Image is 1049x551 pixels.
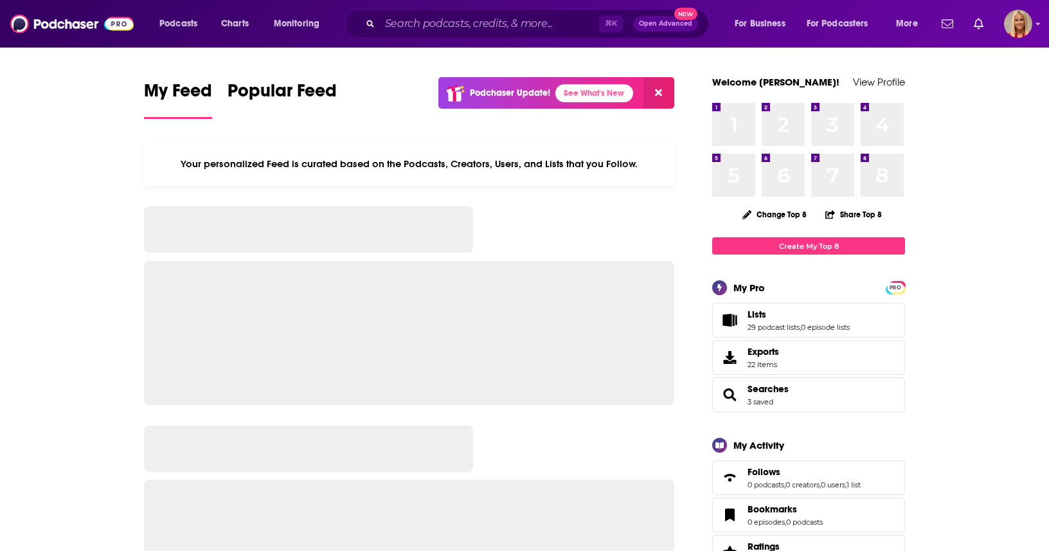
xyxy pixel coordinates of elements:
span: Lists [712,303,905,338]
a: Exports [712,340,905,375]
span: Exports [748,346,779,357]
button: open menu [265,14,336,34]
button: Open AdvancedNew [633,16,698,32]
span: More [896,15,918,33]
a: 0 podcasts [786,518,823,527]
a: Follows [748,466,861,478]
a: Searches [748,383,789,395]
a: 0 podcasts [748,480,784,489]
button: open menu [150,14,214,34]
span: 22 items [748,360,779,369]
span: Follows [712,460,905,495]
a: Popular Feed [228,80,337,119]
a: 1 list [847,480,861,489]
span: , [785,518,786,527]
span: New [674,8,697,20]
span: , [845,480,847,489]
span: , [784,480,785,489]
button: open menu [726,14,802,34]
div: My Activity [733,439,784,451]
span: Searches [712,377,905,412]
a: Welcome [PERSON_NAME]! [712,76,839,88]
a: Lists [717,311,742,329]
span: Follows [748,466,780,478]
span: , [820,480,821,489]
span: Podcasts [159,15,197,33]
button: open menu [798,14,887,34]
a: 0 episode lists [801,323,850,332]
button: Show profile menu [1004,10,1032,38]
a: Create My Top 8 [712,237,905,255]
div: Search podcasts, credits, & more... [357,9,721,39]
span: Charts [221,15,249,33]
a: See What's New [555,84,633,102]
a: 0 users [821,480,845,489]
a: 29 podcast lists [748,323,800,332]
a: 0 creators [785,480,820,489]
a: My Feed [144,80,212,119]
button: open menu [887,14,934,34]
span: , [800,323,801,332]
img: Podchaser - Follow, Share and Rate Podcasts [10,12,134,36]
span: Open Advanced [639,21,692,27]
img: User Profile [1004,10,1032,38]
span: For Business [735,15,785,33]
a: Follows [717,469,742,487]
a: Show notifications dropdown [937,13,958,35]
span: Bookmarks [748,503,797,515]
span: PRO [888,283,903,293]
input: Search podcasts, credits, & more... [380,14,599,34]
a: Charts [213,14,256,34]
button: Change Top 8 [735,206,814,222]
a: Lists [748,309,850,320]
a: Searches [717,386,742,404]
span: ⌘ K [599,15,623,32]
span: Lists [748,309,766,320]
span: My Feed [144,80,212,109]
a: Bookmarks [748,503,823,515]
a: Show notifications dropdown [969,13,989,35]
span: Bookmarks [712,498,905,532]
span: Popular Feed [228,80,337,109]
a: 3 saved [748,397,773,406]
span: Monitoring [274,15,319,33]
span: Logged in as KymberleeBolden [1004,10,1032,38]
p: Podchaser Update! [470,87,550,98]
button: Share Top 8 [825,202,883,227]
div: Your personalized Feed is curated based on the Podcasts, Creators, Users, and Lists that you Follow. [144,142,674,186]
a: View Profile [853,76,905,88]
span: For Podcasters [807,15,868,33]
a: Bookmarks [717,506,742,524]
div: My Pro [733,282,765,294]
span: Exports [717,348,742,366]
a: PRO [888,282,903,292]
a: 0 episodes [748,518,785,527]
